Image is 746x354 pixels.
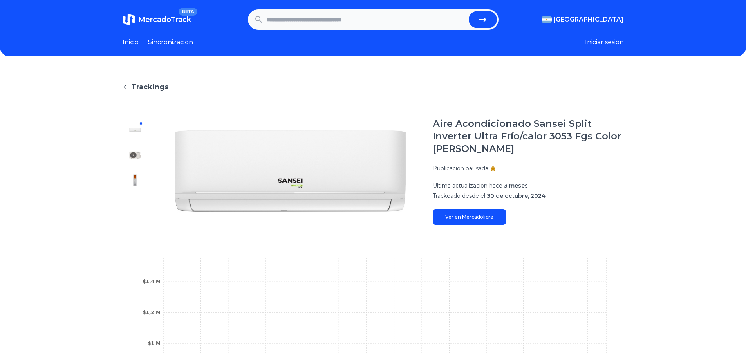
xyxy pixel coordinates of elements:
[129,174,141,186] img: Aire Acondicionado Sansei Split Inverter Ultra Frío/calor 3053 Fgs Color Blanco
[487,192,546,199] span: 30 de octubre, 2024
[129,124,141,136] img: Aire Acondicionado Sansei Split Inverter Ultra Frío/calor 3053 Fgs Color Blanco
[433,164,488,172] p: Publicacion pausada
[542,16,552,23] img: Argentina
[433,192,485,199] span: Trackeado desde el
[433,182,502,189] span: Ultima actualizacion hace
[138,15,191,24] span: MercadoTrack
[433,117,624,155] h1: Aire Acondicionado Sansei Split Inverter Ultra Frío/calor 3053 Fgs Color [PERSON_NAME]
[129,149,141,161] img: Aire Acondicionado Sansei Split Inverter Ultra Frío/calor 3053 Fgs Color Blanco
[163,117,417,225] img: Aire Acondicionado Sansei Split Inverter Ultra Frío/calor 3053 Fgs Color Blanco
[148,341,161,346] tspan: $1 M
[433,209,506,225] a: Ver en Mercadolibre
[504,182,528,189] span: 3 meses
[542,15,624,24] button: [GEOGRAPHIC_DATA]
[553,15,624,24] span: [GEOGRAPHIC_DATA]
[123,81,624,92] a: Trackings
[143,310,161,315] tspan: $1,2 M
[131,81,168,92] span: Trackings
[179,8,197,16] span: BETA
[123,13,135,26] img: MercadoTrack
[585,38,624,47] button: Iniciar sesion
[143,279,161,284] tspan: $1,4 M
[123,13,191,26] a: MercadoTrackBETA
[123,38,139,47] a: Inicio
[148,38,193,47] a: Sincronizacion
